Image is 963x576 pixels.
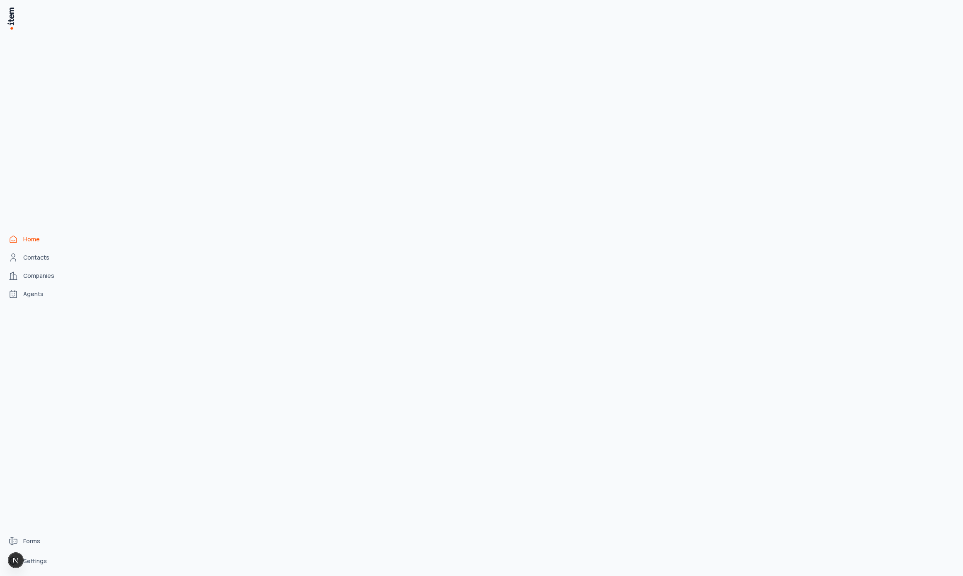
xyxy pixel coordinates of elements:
a: Settings [5,553,68,569]
a: Companies [5,267,68,284]
span: Companies [23,272,54,280]
a: Home [5,231,68,248]
img: Item Brain Logo [7,7,15,30]
span: Settings [23,557,47,565]
span: Agents [23,290,44,298]
span: Forms [23,537,40,545]
a: Contacts [5,249,68,266]
a: Forms [5,533,68,549]
span: Contacts [23,253,49,262]
a: Agents [5,286,68,302]
span: Home [23,235,40,243]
